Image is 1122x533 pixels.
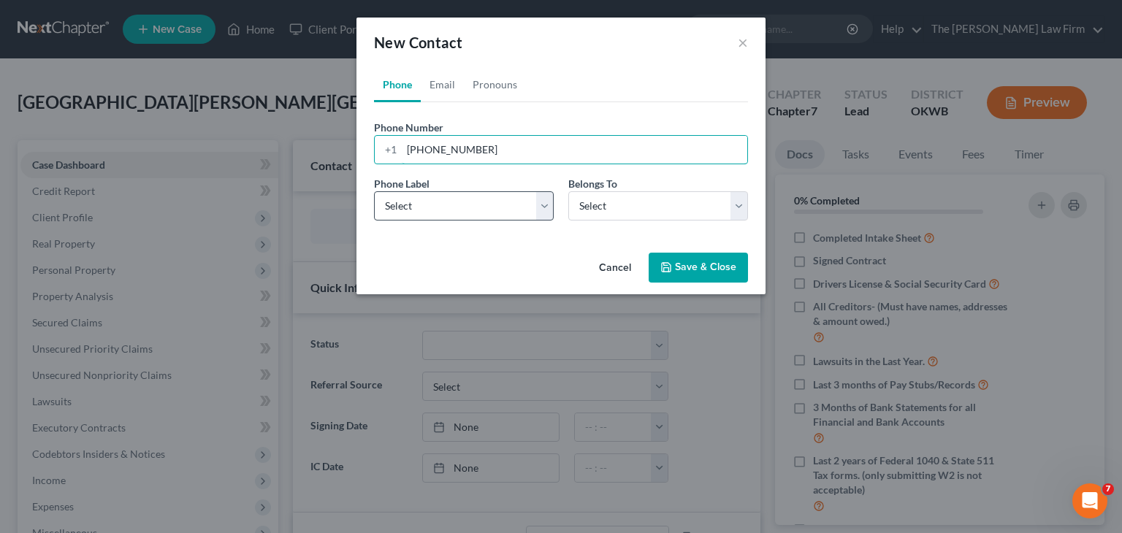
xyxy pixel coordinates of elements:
span: New Contact [374,34,462,51]
span: Phone Label [374,177,430,190]
iframe: Intercom live chat [1072,483,1107,518]
a: Pronouns [464,67,526,102]
a: Email [421,67,464,102]
span: Belongs To [568,177,617,190]
button: Save & Close [649,253,748,283]
input: ###-###-#### [402,136,747,164]
span: Phone Number [374,121,443,134]
button: × [738,34,748,51]
button: Cancel [587,254,643,283]
div: +1 [375,136,402,164]
span: 7 [1102,483,1114,495]
a: Phone [374,67,421,102]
